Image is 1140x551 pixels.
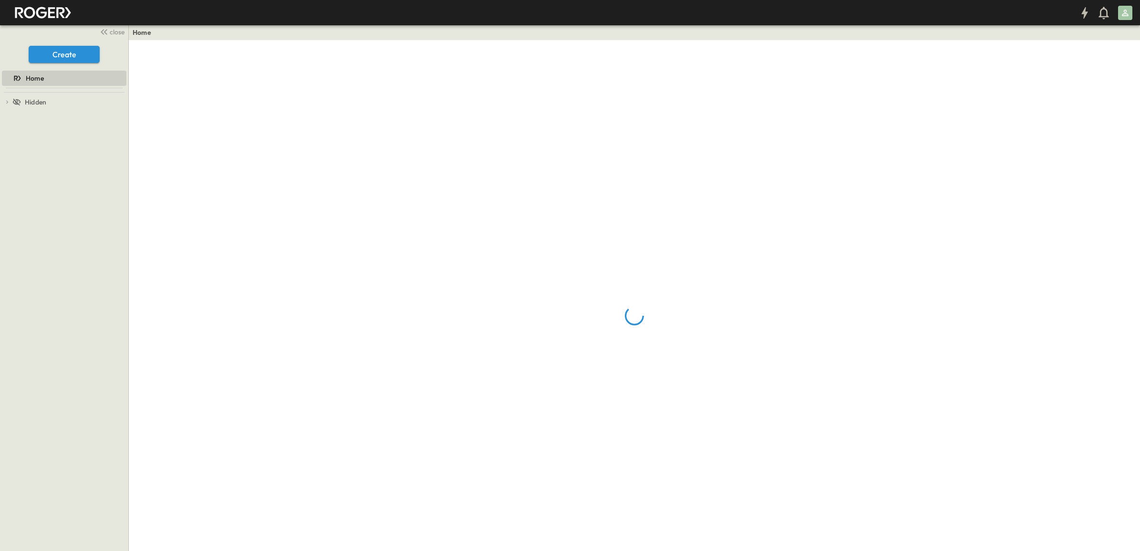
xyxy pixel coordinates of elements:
a: Home [133,28,151,37]
a: Home [2,72,124,85]
button: Create [29,46,100,63]
span: Hidden [25,97,46,107]
span: close [110,27,124,37]
button: close [96,25,126,38]
nav: breadcrumbs [133,28,157,37]
span: Home [26,73,44,83]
